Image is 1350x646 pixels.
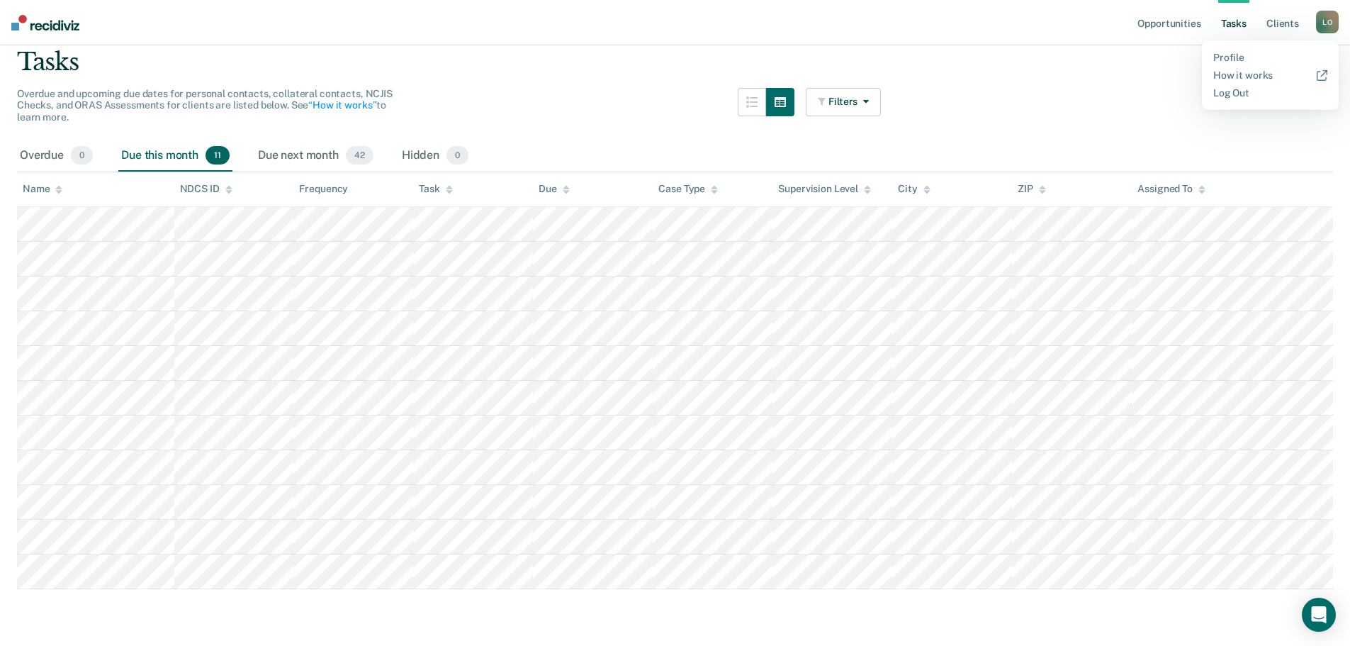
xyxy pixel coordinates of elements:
a: Log Out [1213,87,1327,99]
div: Open Intercom Messenger [1302,598,1336,632]
span: 11 [206,146,230,165]
span: 0 [446,146,468,165]
a: How it works [1213,69,1327,82]
div: Name [23,183,62,195]
div: Due this month11 [118,140,232,172]
div: ZIP [1018,183,1046,195]
span: 0 [71,146,93,165]
div: Task [419,183,452,195]
div: NDCS ID [180,183,232,195]
div: Due next month42 [255,140,376,172]
div: Assigned To [1137,183,1205,195]
div: Case Type [658,183,718,195]
img: Recidiviz [11,15,79,30]
span: 42 [346,146,373,165]
button: Filters [806,88,881,116]
div: Frequency [299,183,348,195]
div: Due [539,183,570,195]
a: “How it works” [308,99,376,111]
div: Hidden0 [399,140,471,172]
div: Supervision Level [778,183,871,195]
div: Overdue0 [17,140,96,172]
div: City [898,183,930,195]
div: L O [1316,11,1339,33]
button: LO [1316,11,1339,33]
span: Overdue and upcoming due dates for personal contacts, collateral contacts, NCJIS Checks, and ORAS... [17,88,393,123]
a: Profile [1213,52,1327,64]
div: Tasks [17,48,1333,77]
